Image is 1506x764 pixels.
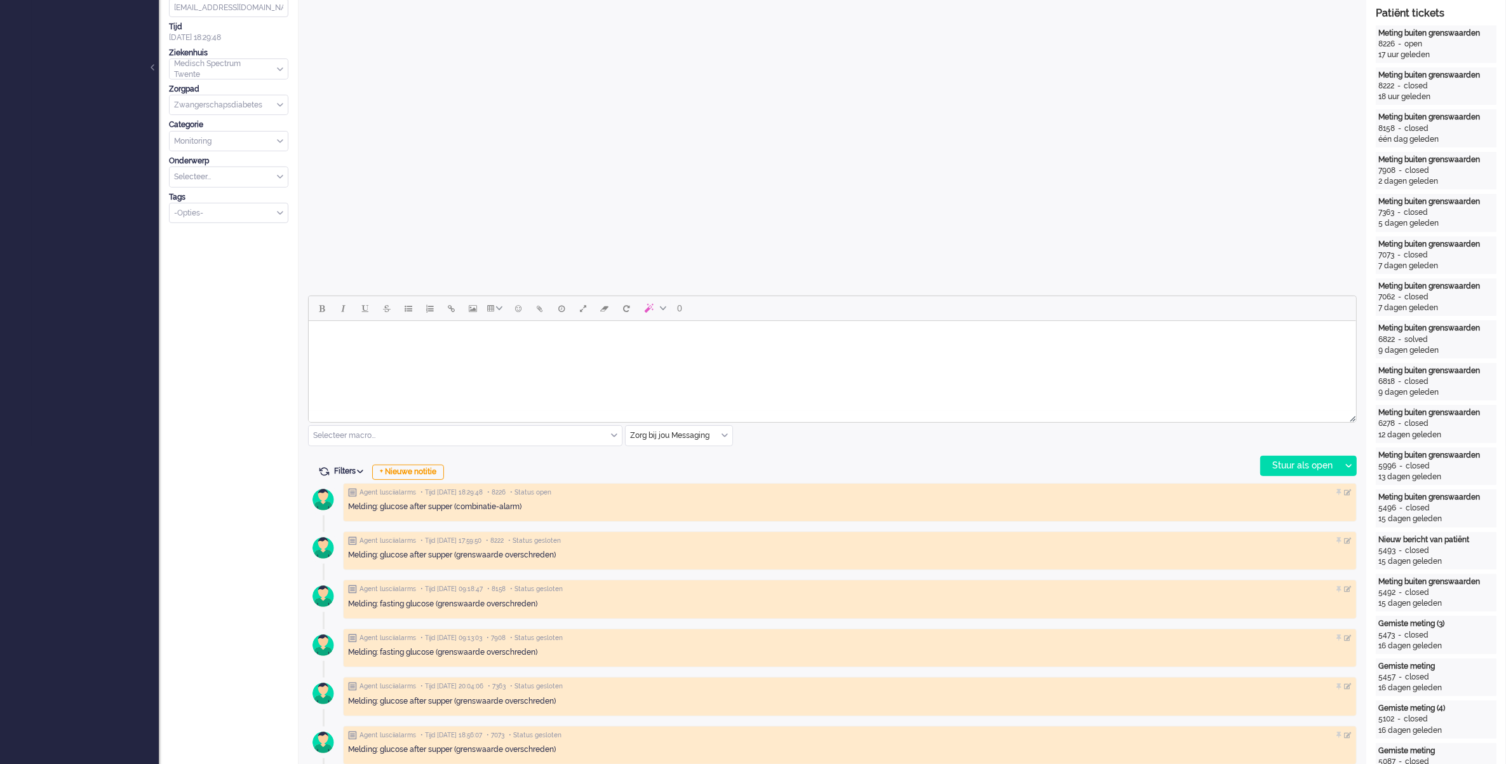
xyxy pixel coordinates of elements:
div: Gemiste meting [1378,746,1494,756]
div: closed [1404,81,1428,92]
div: Meting buiten grenswaarden [1378,112,1494,123]
div: 7 dagen geleden [1378,303,1494,313]
span: Agent lusciialarms [360,488,416,497]
span: • Tijd [DATE] 17:59:50 [420,536,481,545]
div: 5102 [1378,714,1394,725]
img: ic_note_grey.svg [348,536,357,545]
button: Underline [354,297,376,319]
span: • Status gesloten [510,634,563,643]
div: Patiënt tickets [1376,6,1496,21]
div: - [1395,292,1404,303]
div: - [1394,714,1404,725]
span: 0 [677,303,682,313]
button: Reset content [615,297,637,319]
div: closed [1404,207,1428,218]
div: 18 uur geleden [1378,92,1494,102]
div: 7 dagen geleden [1378,261,1494,271]
div: - [1394,207,1404,218]
div: 16 dagen geleden [1378,641,1494,651]
div: closed [1404,418,1429,429]
div: 5 dagen geleden [1378,218,1494,229]
div: Meting buiten grenswaarden [1378,28,1494,39]
div: - [1395,376,1404,387]
div: Categorie [169,119,288,130]
span: • 7363 [488,682,506,691]
div: 5493 [1378,545,1395,556]
span: Agent lusciialarms [360,536,416,545]
div: closed [1405,545,1429,556]
img: avatar [307,580,339,612]
button: Bullet list [398,297,419,319]
div: Meting buiten grenswaarden [1378,70,1494,81]
div: Tags [169,192,288,203]
div: 15 dagen geleden [1378,556,1494,567]
div: 8158 [1378,123,1395,134]
span: Agent lusciialarms [360,731,416,740]
div: Meting buiten grenswaarden [1378,576,1494,587]
div: - [1395,672,1405,683]
div: - [1395,587,1405,598]
img: avatar [307,678,339,709]
button: Add attachment [529,297,551,319]
button: Table [484,297,508,319]
img: avatar [307,629,339,661]
span: • Status open [510,488,551,497]
button: AI [637,297,671,319]
img: ic_note_grey.svg [348,731,357,740]
div: 9 dagen geleden [1378,345,1494,356]
span: • Status gesloten [510,682,563,691]
div: 2 dagen geleden [1378,176,1494,187]
div: - [1396,503,1406,514]
div: closed [1405,587,1429,598]
div: Gemiste meting (3) [1378,618,1494,629]
div: Melding: glucose after supper (grenswaarde overschreden) [348,696,1352,707]
div: closed [1404,630,1429,641]
div: Meting buiten grenswaarden [1378,239,1494,250]
div: closed [1404,376,1429,387]
div: - [1395,418,1404,429]
div: Gemiste meting (4) [1378,703,1494,714]
div: Meting buiten grenswaarden [1378,450,1494,461]
div: closed [1404,123,1429,134]
div: 9 dagen geleden [1378,387,1494,398]
span: Agent lusciialarms [360,682,416,691]
div: closed [1404,250,1428,261]
img: avatar [307,484,339,515]
div: Meting buiten grenswaarden [1378,492,1494,503]
span: Agent lusciialarms [360,634,416,643]
div: Melding: glucose after supper (grenswaarde overschreden) [348,550,1352,561]
div: 15 dagen geleden [1378,514,1494,524]
div: 5457 [1378,672,1395,683]
div: Nieuw bericht van patiënt [1378,535,1494,545]
span: Filters [334,467,368,475]
div: Melding: glucose after supper (combinatie-alarm) [348,501,1352,512]
span: • Status gesloten [510,585,563,594]
div: closed [1405,165,1429,176]
div: 5996 [1378,461,1396,472]
span: • 7073 [487,731,504,740]
div: 6822 [1378,334,1395,345]
span: • Status gesloten [508,536,561,545]
img: ic_note_grey.svg [348,488,357,497]
div: 7908 [1378,165,1395,176]
img: avatar [307,532,339,564]
div: één dag geleden [1378,134,1494,145]
div: 12 dagen geleden [1378,430,1494,440]
div: Meting buiten grenswaarden [1378,196,1494,207]
div: Ziekenhuis [169,48,288,58]
div: Meting buiten grenswaarden [1378,407,1494,418]
div: - [1395,334,1404,345]
div: - [1395,630,1404,641]
div: closed [1405,672,1429,683]
div: 16 dagen geleden [1378,683,1494,693]
button: Delay message [551,297,572,319]
div: Meting buiten grenswaarden [1378,323,1494,334]
div: [DATE] 18:29:48 [169,22,288,43]
div: 8226 [1378,39,1395,50]
div: Melding: fasting glucose (grenswaarde overschreden) [348,599,1352,610]
span: • 8222 [486,536,504,545]
div: 5492 [1378,587,1395,598]
div: closed [1406,503,1430,514]
div: closed [1404,714,1428,725]
div: 17 uur geleden [1378,50,1494,60]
